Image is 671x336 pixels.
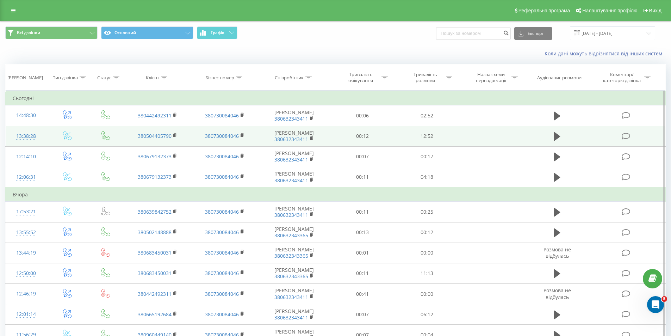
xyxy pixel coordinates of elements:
a: 380632343365 [274,232,308,239]
a: 380683450031 [138,270,172,276]
td: 06:12 [395,304,459,325]
button: Всі дзвінки [5,26,98,39]
span: Вихід [649,8,661,13]
a: 380504405790 [138,133,172,139]
span: 5 [661,296,667,302]
td: 00:41 [330,284,395,304]
div: 13:44:19 [13,246,40,260]
td: [PERSON_NAME] [258,146,330,167]
a: 380632343411 [274,136,308,142]
a: 380730084046 [205,133,239,139]
td: 12:52 [395,126,459,146]
button: Графік [197,26,237,39]
td: 11:13 [395,263,459,283]
div: Тривалість розмови [406,72,444,84]
a: 380639842752 [138,208,172,215]
td: 00:12 [395,222,459,243]
td: 04:18 [395,167,459,188]
td: [PERSON_NAME] [258,263,330,283]
div: 12:06:31 [13,170,40,184]
span: Всі дзвінки [17,30,40,36]
div: Назва схеми переадресації [472,72,510,84]
td: [PERSON_NAME] [258,304,330,325]
a: 380679132373 [138,153,172,160]
div: Коментар/категорія дзвінка [601,72,642,84]
td: [PERSON_NAME] [258,167,330,188]
a: 380632343365 [274,252,308,259]
td: 00:17 [395,146,459,167]
td: [PERSON_NAME] [258,126,330,146]
a: 380730084046 [205,249,239,256]
div: 12:50:00 [13,267,40,280]
a: 380730084046 [205,173,239,180]
a: 380442492311 [138,291,172,297]
button: Основний [101,26,193,39]
a: 380730084046 [205,270,239,276]
a: 380632343411 [274,177,308,184]
span: Реферальна програма [518,8,570,13]
a: 380730084046 [205,311,239,318]
span: Графік [211,30,224,35]
a: 380683450031 [138,249,172,256]
td: 02:52 [395,105,459,126]
div: Клієнт [146,75,159,81]
div: Тип дзвінка [53,75,78,81]
td: [PERSON_NAME] [258,284,330,304]
button: Експорт [514,27,552,40]
a: 380632343411 [274,156,308,163]
div: Статус [97,75,111,81]
a: 380632343411 [274,212,308,218]
a: Коли дані можуть відрізнятися вiд інших систем [545,50,666,57]
div: 12:46:19 [13,287,40,301]
div: Співробітник [275,75,304,81]
td: Сьогодні [6,91,666,105]
td: [PERSON_NAME] [258,243,330,263]
td: 00:11 [330,202,395,222]
div: 17:53:21 [13,205,40,219]
td: Вчора [6,188,666,202]
td: 00:07 [330,304,395,325]
a: 380502148888 [138,229,172,236]
span: Розмова не відбулась [543,246,571,259]
a: 380730084046 [205,208,239,215]
a: 380665192684 [138,311,172,318]
a: 380730084046 [205,291,239,297]
span: Розмова не відбулась [543,287,571,300]
div: Тривалість очікування [342,72,380,84]
div: 12:01:14 [13,307,40,321]
td: 00:11 [330,167,395,188]
span: Налаштування профілю [582,8,637,13]
a: 380632343411 [274,115,308,122]
a: 380730084046 [205,112,239,119]
td: [PERSON_NAME] [258,222,330,243]
a: 380730084046 [205,229,239,236]
td: 00:06 [330,105,395,126]
div: 13:38:28 [13,129,40,143]
td: 00:25 [395,202,459,222]
a: 380679132373 [138,173,172,180]
td: 00:13 [330,222,395,243]
a: 380632343365 [274,273,308,280]
td: [PERSON_NAME] [258,105,330,126]
div: 14:48:30 [13,109,40,122]
a: 380442492311 [138,112,172,119]
input: Пошук за номером [436,27,511,40]
td: 00:00 [395,284,459,304]
div: Аудіозапис розмови [537,75,582,81]
div: 13:55:52 [13,226,40,239]
a: 380632343411 [274,294,308,300]
td: 00:12 [330,126,395,146]
td: 00:01 [330,243,395,263]
a: 380632343411 [274,314,308,321]
div: [PERSON_NAME] [7,75,43,81]
td: 00:00 [395,243,459,263]
div: 12:14:10 [13,150,40,164]
div: Бізнес номер [205,75,234,81]
a: 380730084046 [205,153,239,160]
td: [PERSON_NAME] [258,202,330,222]
td: 00:11 [330,263,395,283]
td: 00:07 [330,146,395,167]
iframe: Intercom live chat [647,296,664,313]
